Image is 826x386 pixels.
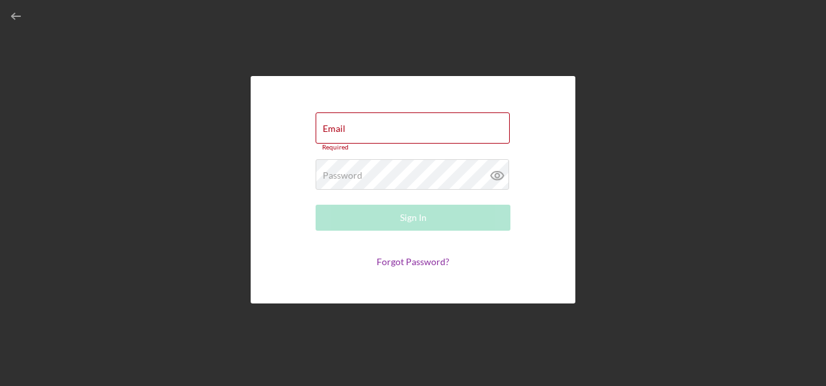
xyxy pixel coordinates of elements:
[323,170,362,181] label: Password
[377,256,449,267] a: Forgot Password?
[316,144,510,151] div: Required
[316,205,510,231] button: Sign In
[323,123,345,134] label: Email
[400,205,427,231] div: Sign In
